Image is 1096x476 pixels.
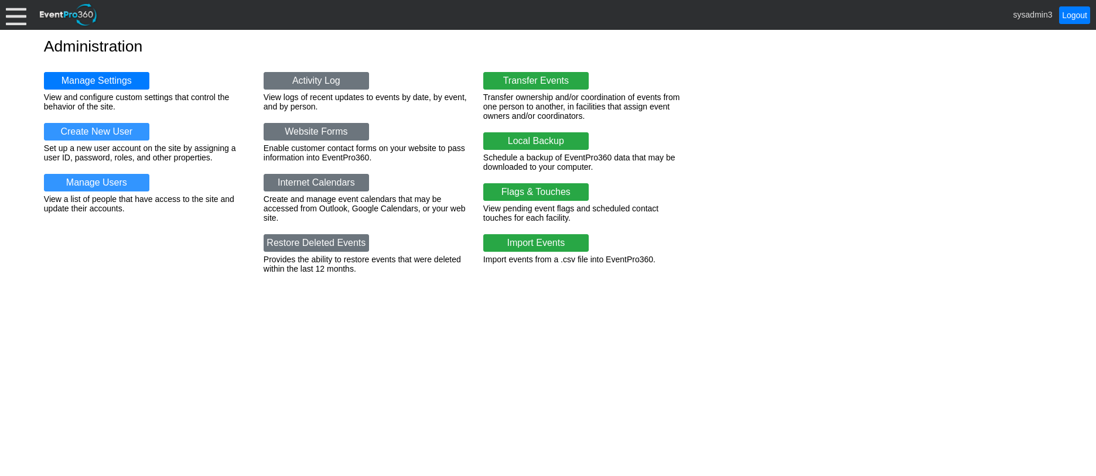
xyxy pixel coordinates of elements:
[264,123,369,141] a: Website Forms
[44,174,149,191] a: Manage Users
[1013,9,1053,19] span: sysadmin3
[483,234,589,252] a: Import Events
[264,234,369,252] a: Restore Deleted Events
[44,39,1052,54] h1: Administration
[483,93,688,121] div: Transfer ownership and/or coordination of events from one person to another, in facilities that a...
[483,204,688,222] div: View pending event flags and scheduled contact touches for each facility.
[264,174,369,191] a: Internet Calendars
[44,72,149,90] a: Manage Settings
[44,194,249,213] div: View a list of people that have access to the site and update their accounts.
[264,93,469,111] div: View logs of recent updates to events by date, by event, and by person.
[1059,6,1090,24] a: Logout
[264,143,469,162] div: Enable customer contact forms on your website to pass information into EventPro360.
[44,123,149,141] a: Create New User
[6,5,26,25] div: Menu: Click or 'Crtl+M' to toggle menu open/close
[483,255,688,264] div: Import events from a .csv file into EventPro360.
[264,255,469,273] div: Provides the ability to restore events that were deleted within the last 12 months.
[483,72,589,90] a: Transfer Events
[44,143,249,162] div: Set up a new user account on the site by assigning a user ID, password, roles, and other properties.
[44,93,249,111] div: View and configure custom settings that control the behavior of the site.
[483,132,589,150] a: Local Backup
[483,183,589,201] a: Flags & Touches
[264,72,369,90] a: Activity Log
[38,2,99,28] img: EventPro360
[483,153,688,172] div: Schedule a backup of EventPro360 data that may be downloaded to your computer.
[264,194,469,222] div: Create and manage event calendars that may be accessed from Outlook, Google Calendars, or your we...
